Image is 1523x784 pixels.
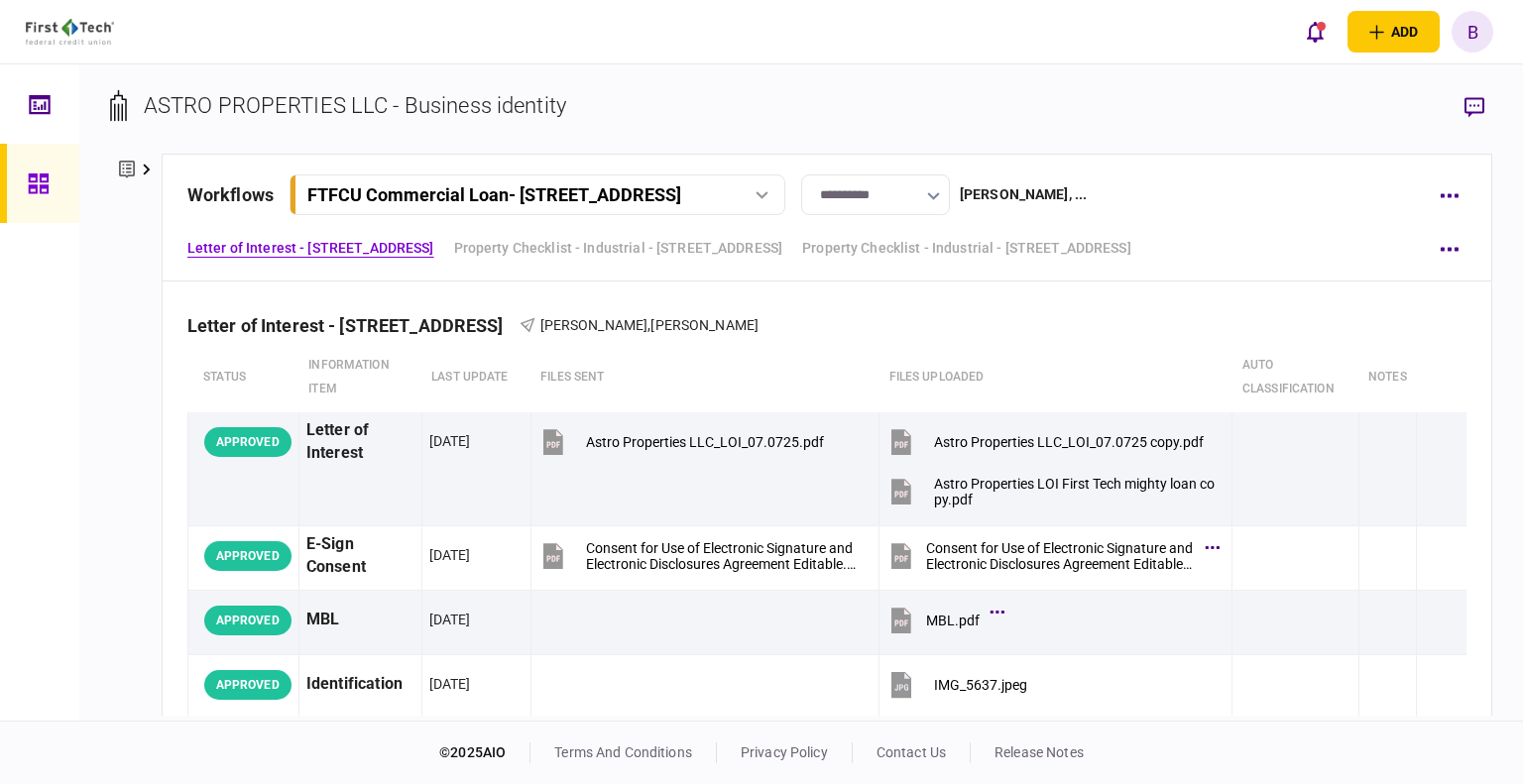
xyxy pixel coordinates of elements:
div: APPROVED [204,541,292,571]
a: contact us [877,744,946,760]
div: workflows [187,181,274,208]
div: [DATE] [429,431,471,451]
div: Letter of Interest [306,419,414,465]
a: Property Checklist - Industrial - [STREET_ADDRESS] [802,238,1131,259]
a: Letter of Interest - [STREET_ADDRESS] [187,238,434,259]
div: Astro Properties LLC_LOI_07.0725.pdf [586,434,824,450]
button: B [1452,11,1493,53]
button: IMG_5638.jpeg [886,712,1027,756]
div: FTFCU Commercial Loan - [STREET_ADDRESS] [307,184,681,205]
div: MBL [306,598,414,642]
div: Astro Properties LOI First Tech mighty loan copy.pdf [934,476,1215,507]
img: client company logo [26,19,114,45]
div: ASTRO PROPERTIES LLC - Business identity [144,89,566,122]
a: privacy policy [741,744,828,760]
div: Astro Properties LLC_LOI_07.0725 copy.pdf [934,434,1204,450]
button: MBL.pdf [886,598,999,642]
th: last update [421,343,530,412]
button: IMG_5637.jpeg [886,662,1027,707]
div: IMG_5637.jpeg [934,677,1027,693]
a: release notes [995,744,1084,760]
th: Files uploaded [879,343,1232,412]
div: Letter of Interest - [STREET_ADDRESS] [187,315,520,336]
div: E-Sign Consent [306,533,414,579]
button: open notifications list [1294,11,1336,53]
span: [PERSON_NAME] [540,317,648,333]
button: Astro Properties LLC_LOI_07.0725.pdf [538,419,824,464]
a: terms and conditions [554,744,692,760]
span: , [647,317,650,333]
div: APPROVED [204,606,292,635]
th: status [187,343,298,412]
button: Consent for Use of Electronic Signature and Electronic Disclosures Agreement Editable.pdf [538,533,862,578]
div: APPROVED [204,427,292,457]
div: [DATE] [429,610,471,629]
div: Identification [306,662,414,707]
a: Property Checklist - Industrial - [STREET_ADDRESS] [454,238,783,259]
th: Information item [298,343,421,412]
div: Consent for Use of Electronic Signature and Electronic Disclosures Agreement Editable.pdf [586,540,862,572]
th: auto classification [1232,343,1358,412]
button: FTFCU Commercial Loan- [STREET_ADDRESS] [290,174,785,215]
div: [DATE] [429,545,471,565]
div: Consent for Use of Electronic Signature and Electronic Disclosures Agreement Editable.pdf [926,540,1195,572]
div: [DATE] [429,674,471,694]
div: MBL.pdf [926,613,980,628]
button: Consent for Use of Electronic Signature and Electronic Disclosures Agreement Editable.pdf [886,533,1215,578]
div: © 2025 AIO [439,742,530,763]
button: Astro Properties LLC_LOI_07.0725 copy.pdf [886,419,1204,464]
button: Astro Properties LOI First Tech mighty loan copy.pdf [886,469,1215,513]
div: APPROVED [204,670,292,700]
span: [PERSON_NAME] [650,317,759,333]
div: [PERSON_NAME] , ... [960,184,1087,205]
th: files sent [530,343,879,412]
th: notes [1358,343,1417,412]
button: open adding identity options [1347,11,1440,53]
